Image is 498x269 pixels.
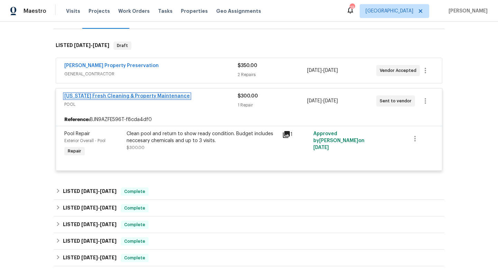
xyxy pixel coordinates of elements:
[307,67,338,74] span: -
[81,239,117,243] span: -
[65,148,84,155] span: Repair
[158,9,173,13] span: Tasks
[54,233,444,250] div: LISTED [DATE]-[DATE]Complete
[238,63,257,68] span: $350.00
[114,42,131,49] span: Draft
[121,254,148,261] span: Complete
[54,200,444,216] div: LISTED [DATE]-[DATE]Complete
[100,255,117,260] span: [DATE]
[446,8,488,15] span: [PERSON_NAME]
[81,189,117,194] span: -
[24,8,46,15] span: Maestro
[63,187,117,196] h6: LISTED
[323,68,338,73] span: [DATE]
[323,99,338,103] span: [DATE]
[380,98,414,104] span: Sent to vendor
[89,8,110,15] span: Projects
[313,131,365,150] span: Approved by [PERSON_NAME] on
[238,94,258,99] span: $300.00
[56,41,109,50] h6: LISTED
[121,238,148,245] span: Complete
[81,239,98,243] span: [DATE]
[81,222,117,227] span: -
[100,205,117,210] span: [DATE]
[350,4,354,11] div: 19
[307,99,322,103] span: [DATE]
[54,183,444,200] div: LISTED [DATE]-[DATE]Complete
[81,255,98,260] span: [DATE]
[307,68,322,73] span: [DATE]
[366,8,413,15] span: [GEOGRAPHIC_DATA]
[121,205,148,212] span: Complete
[64,101,238,108] span: POOL
[238,71,307,78] div: 2 Repairs
[313,145,329,150] span: [DATE]
[66,8,80,15] span: Visits
[64,94,190,99] a: [US_STATE] Fresh Cleaning & Property Maintenance
[181,8,208,15] span: Properties
[100,222,117,227] span: [DATE]
[282,130,309,139] div: 1
[56,113,442,126] div: BJN9AZFE596T-f8cda4df0
[63,254,117,262] h6: LISTED
[127,130,278,144] div: Clean pool and return to show ready condition. Budget includes neccesary chemicals and up to 3 vi...
[54,250,444,266] div: LISTED [DATE]-[DATE]Complete
[118,8,150,15] span: Work Orders
[64,131,90,136] span: Pool Repair
[81,222,98,227] span: [DATE]
[63,221,117,229] h6: LISTED
[238,102,307,109] div: 1 Repair
[216,8,261,15] span: Geo Assignments
[100,239,117,243] span: [DATE]
[121,221,148,228] span: Complete
[63,204,117,212] h6: LISTED
[127,146,145,150] span: $300.00
[74,43,91,48] span: [DATE]
[81,189,98,194] span: [DATE]
[64,71,238,77] span: GENERAL_CONTRACTOR
[100,189,117,194] span: [DATE]
[81,255,117,260] span: -
[63,237,117,245] h6: LISTED
[81,205,117,210] span: -
[380,67,419,74] span: Vendor Accepted
[64,139,105,143] span: Exterior Overall - Pool
[74,43,109,48] span: -
[93,43,109,48] span: [DATE]
[64,63,159,68] a: [PERSON_NAME] Property Preservation
[307,98,338,104] span: -
[81,205,98,210] span: [DATE]
[121,188,148,195] span: Complete
[54,216,444,233] div: LISTED [DATE]-[DATE]Complete
[64,116,90,123] b: Reference:
[54,35,444,57] div: LISTED [DATE]-[DATE]Draft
